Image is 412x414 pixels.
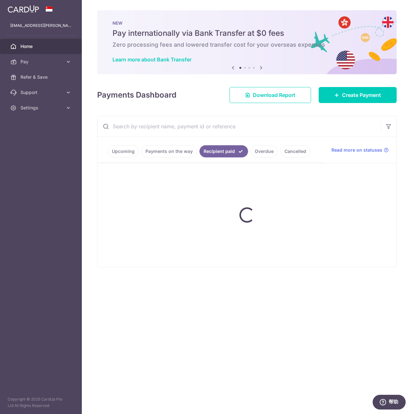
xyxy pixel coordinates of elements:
[20,89,63,96] span: Support
[331,147,382,153] span: Read more on statuses
[97,10,397,74] img: Bank transfer banner
[10,22,72,29] p: [EMAIL_ADDRESS][PERSON_NAME][DOMAIN_NAME]
[229,87,311,103] a: Download Report
[97,116,381,137] input: Search by recipient name, payment id or reference
[342,91,381,99] span: Create Payment
[20,59,63,65] span: Pay
[113,41,381,49] h6: Zero processing fees and lowered transfer cost for your overseas expenses
[319,87,397,103] a: Create Payment
[113,28,381,38] h5: Pay internationally via Bank Transfer at $0 fees
[20,43,63,50] span: Home
[199,145,248,157] a: Recipient paid
[16,4,26,10] span: 帮助
[113,20,381,26] p: NEW
[331,147,389,153] a: Read more on statuses
[8,5,39,13] img: CardUp
[253,91,295,99] span: Download Report
[97,89,176,101] h4: Payments Dashboard
[113,56,191,63] a: Learn more about Bank Transfer
[20,105,63,111] span: Settings
[20,74,63,80] span: Refer & Save
[372,395,406,411] iframe: 打开一个小组件，您可以在其中找到更多信息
